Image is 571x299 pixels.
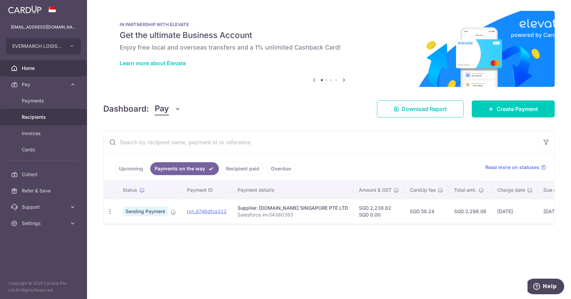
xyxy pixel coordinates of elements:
[123,207,168,216] span: Sending Payment
[492,199,538,224] td: [DATE]
[22,65,67,72] span: Home
[6,38,81,54] button: EVERMARCH LOGISTICS (S) PTE LTD
[22,81,67,88] span: Pay
[123,187,137,193] span: Status
[8,5,41,14] img: CardUp
[353,199,404,224] td: SGD 2,239.82 SGD 0.00
[359,187,392,193] span: Amount & GST
[120,43,538,52] h6: Enjoy free local and overseas transfers and a 1% unlimited Cashback Card!
[22,204,67,210] span: Support
[12,43,63,50] span: EVERMARCH LOGISTICS (S) PTE LTD
[11,24,76,31] p: [EMAIL_ADDRESS][DOMAIN_NAME]
[472,100,555,117] a: Create Payment
[543,187,564,193] span: Due date
[181,181,232,199] th: Payment ID
[402,105,447,113] span: Download Report
[120,22,538,27] p: IN PARTNERSHIP WITH ELEVATE
[232,181,353,199] th: Payment details
[449,199,492,224] td: SGD 2,298.06
[454,187,477,193] span: Total amt.
[115,162,148,175] a: Upcoming
[103,103,149,115] h4: Dashboard:
[155,102,181,115] button: Pay
[22,130,67,137] span: Invoices
[238,211,348,218] p: Salesforce inv34380393
[103,11,555,87] img: Renovation banner
[497,105,538,113] span: Create Payment
[22,220,67,227] span: Settings
[410,187,436,193] span: CardUp fee
[155,102,169,115] span: Pay
[22,146,67,153] span: Cards
[497,187,525,193] span: Charge date
[120,60,186,67] a: Learn more about Elevate
[485,164,539,171] span: Read more on statuses
[150,162,219,175] a: Payments on the way
[22,171,67,178] span: Collect
[22,114,67,120] span: Recipients
[527,279,564,296] iframe: Opens a widget where you can find more information
[22,187,67,194] span: Refer & Save
[238,205,348,211] div: Supplier. [DOMAIN_NAME] SINGAPORE PTE LTD
[104,131,538,153] input: Search by recipient name, payment id or reference
[222,162,264,175] a: Recipient paid
[377,100,464,117] a: Download Report
[404,199,449,224] td: SGD 58.24
[187,208,227,214] a: txn_9746dfca322
[266,162,295,175] a: Overdue
[485,164,546,171] a: Read more on statuses
[120,30,538,41] h5: Get the ultimate Business Account
[22,97,67,104] span: Payments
